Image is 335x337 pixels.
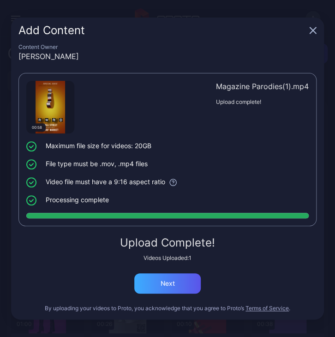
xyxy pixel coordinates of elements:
[26,141,309,151] li: Maximum file size for videos: 20GB
[161,280,175,287] div: Next
[134,273,201,294] button: Next
[245,305,289,312] button: Terms of Service
[26,177,309,187] li: Video file must have a 9:16 aspect ratio
[18,305,317,312] div: By uploading your videos to Proto, you acknowledge that you agree to Proto’s .
[26,159,309,169] li: File type must be .mov, .mp4 files
[216,81,309,92] div: Magazine Parodies(1).mp4
[28,123,46,132] div: 00:58
[18,51,317,62] div: [PERSON_NAME]
[18,25,305,36] div: Add Content
[216,96,309,108] div: Upload complete!
[18,43,317,51] div: Content Owner
[26,195,309,205] li: Processing complete
[18,254,317,262] div: Videos Uploaded: 1
[18,237,317,248] div: Upload Complete!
